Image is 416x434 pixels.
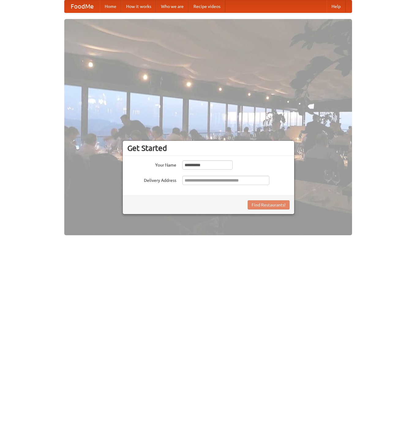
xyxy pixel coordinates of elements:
[248,200,290,209] button: Find Restaurants!
[127,160,176,168] label: Your Name
[100,0,121,13] a: Home
[189,0,225,13] a: Recipe videos
[127,144,290,153] h3: Get Started
[327,0,346,13] a: Help
[156,0,189,13] a: Who we are
[127,176,176,183] label: Delivery Address
[121,0,156,13] a: How it works
[65,0,100,13] a: FoodMe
